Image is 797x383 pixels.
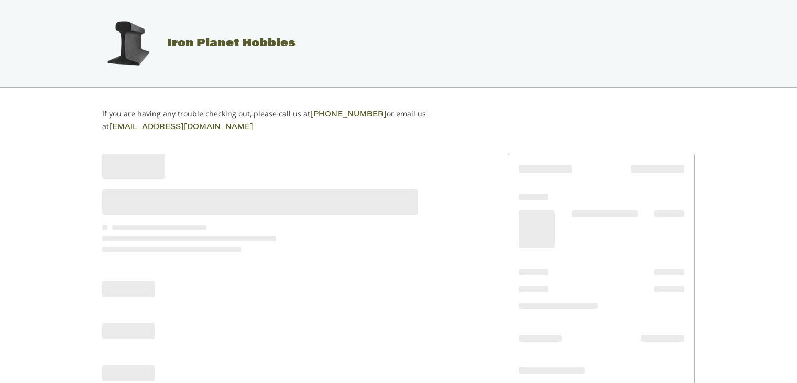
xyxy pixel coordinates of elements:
a: [EMAIL_ADDRESS][DOMAIN_NAME] [109,124,253,131]
img: Iron Planet Hobbies [102,17,154,70]
a: [PHONE_NUMBER] [310,111,387,119]
a: Iron Planet Hobbies [91,38,296,49]
p: If you are having any trouble checking out, please call us at or email us at [102,108,459,133]
span: Iron Planet Hobbies [167,38,296,49]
